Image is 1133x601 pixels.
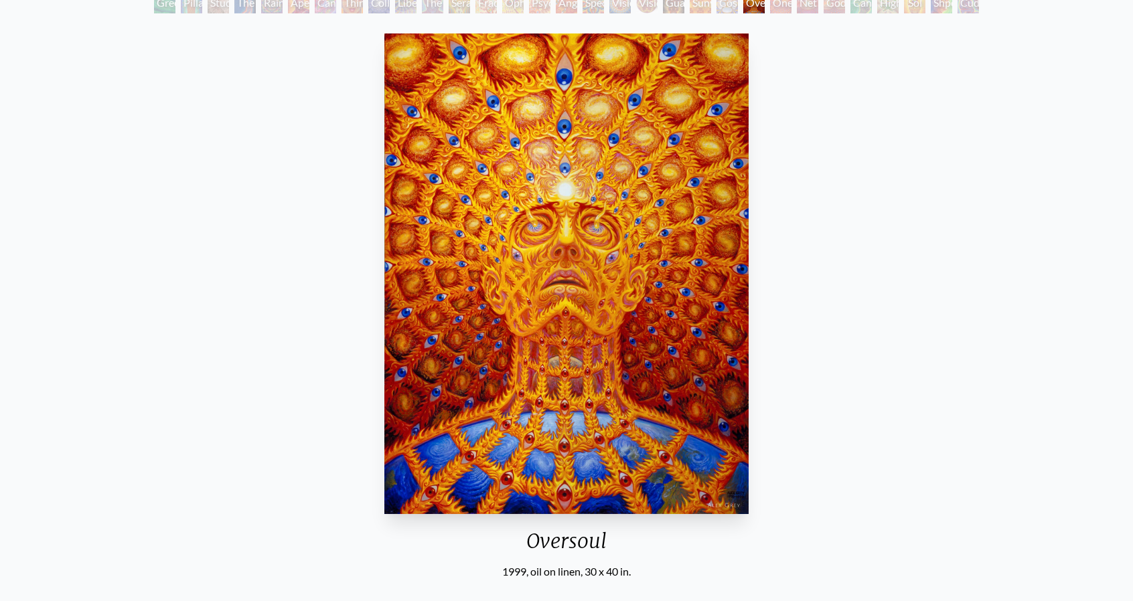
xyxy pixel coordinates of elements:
div: Oversoul [379,529,754,564]
div: 1999, oil on linen, 30 x 40 in. [379,564,754,580]
img: Oversoul-1999-Alex-Grey-watermarked.jpg [384,33,749,514]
